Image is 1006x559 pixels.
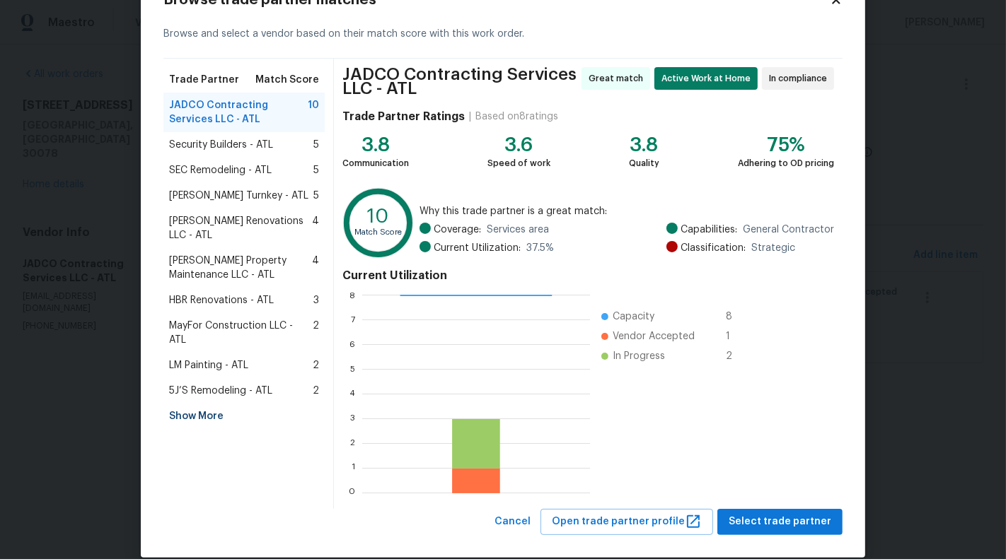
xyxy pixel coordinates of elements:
span: Classification: [681,241,746,255]
div: 75% [738,138,834,152]
text: 0 [349,489,355,498]
span: Capabilities: [681,223,737,237]
span: Current Utilization: [434,241,521,255]
button: Cancel [489,509,536,535]
span: MayFor Construction LLC - ATL [169,319,313,347]
div: 3.6 [487,138,550,152]
div: Based on 8 ratings [475,110,558,124]
button: Open trade partner profile [540,509,713,535]
div: Communication [342,156,409,170]
span: 2 [313,384,319,398]
h4: Current Utilization [342,269,834,283]
span: Great match [589,71,649,86]
span: [PERSON_NAME] Renovations LLC - ATL [169,214,312,242]
span: [PERSON_NAME] Property Maintenance LLC - ATL [169,254,312,282]
span: Open trade partner profile [552,513,702,531]
span: Strategic [751,241,795,255]
div: Quality [629,156,659,170]
span: 10 [308,98,319,126]
div: | [465,110,475,124]
span: In compliance [769,71,833,86]
div: Adhering to OD pricing [738,156,834,170]
span: Active Work at Home [661,71,756,86]
span: In Progress [613,349,665,363]
span: 1 [726,329,748,343]
span: Coverage: [434,223,481,237]
span: [PERSON_NAME] Turnkey - ATL [169,189,308,203]
text: 1 [352,464,355,473]
span: 2 [726,349,748,363]
text: 4 [349,390,355,399]
span: SEC Remodeling - ATL [169,163,272,177]
span: 5 [313,163,319,177]
div: Speed of work [487,156,550,170]
span: Select trade partner [729,513,831,531]
div: Show More [163,404,325,429]
span: 3 [313,293,319,307]
text: 8 [349,291,355,300]
button: Select trade partner [717,509,843,535]
span: JADCO Contracting Services LLC - ATL [342,67,577,95]
span: 8 [726,310,748,324]
span: 5 [313,189,319,203]
span: Cancel [495,513,531,531]
span: 2 [313,319,319,347]
span: Match Score [255,73,319,87]
span: 4 [312,254,319,282]
span: Security Builders - ATL [169,138,273,152]
span: JADCO Contracting Services LLC - ATL [169,98,308,126]
text: 5 [350,365,355,374]
div: Browse and select a vendor based on their match score with this work order. [163,10,843,59]
span: Trade Partner [169,73,239,87]
span: Services area [487,223,549,237]
text: 2 [350,440,355,448]
h4: Trade Partner Ratings [342,110,465,124]
span: 5J’S Remodeling - ATL [169,384,272,398]
span: Why this trade partner is a great match: [420,204,834,218]
span: LM Painting - ATL [169,358,248,372]
div: 3.8 [629,138,659,152]
text: Match Score [354,228,402,236]
span: General Contractor [743,223,834,237]
span: HBR Renovations - ATL [169,293,274,307]
text: 3 [350,415,355,423]
span: Vendor Accepted [613,329,695,343]
span: 5 [313,138,319,152]
text: 10 [367,207,389,227]
text: 6 [349,341,355,349]
text: 7 [351,316,355,324]
div: 3.8 [342,138,409,152]
span: 2 [313,358,319,372]
span: 37.5 % [526,241,554,255]
span: Capacity [613,310,654,324]
span: 4 [312,214,319,242]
